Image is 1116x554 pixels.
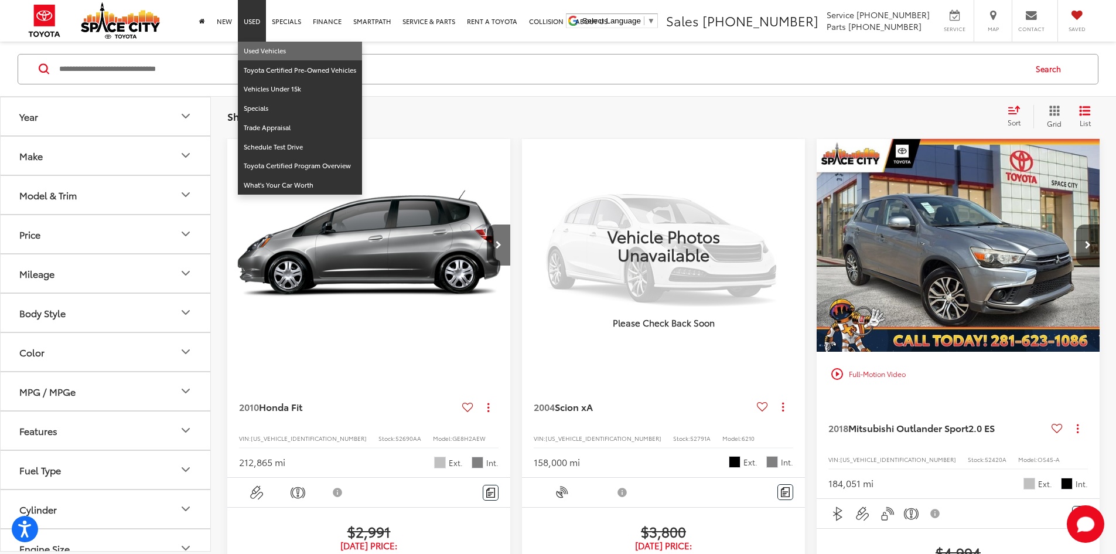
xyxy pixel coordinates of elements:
span: 2018 [828,421,848,434]
div: Make [179,148,193,162]
button: PricePrice [1,215,211,253]
span: [PHONE_NUMBER] [856,9,930,21]
span: 2010 [239,400,259,413]
input: Search by Make, Model, or Keyword [58,55,1025,83]
span: Int. [1076,478,1088,490]
div: MPG / MPGe [19,385,76,396]
button: View Disclaimer [595,480,651,505]
span: 52420A [985,455,1006,464]
span: [DATE] Price: [534,540,793,552]
button: Actions [1067,418,1088,439]
span: Service [827,9,854,21]
button: Fuel TypeFuel Type [1,450,211,488]
div: Year [19,110,38,121]
div: Mileage [179,266,193,280]
button: Select sort value [1002,104,1033,128]
span: dropdown dots [1077,424,1079,433]
span: Showing all 199 vehicles [227,108,344,123]
span: Alloy Silver Metallic [1023,478,1035,490]
span: 6210 [742,434,755,443]
div: 212,865 mi [239,456,285,469]
span: Select Language [582,16,641,25]
span: VIN: [534,434,545,443]
span: $3,800 [534,522,793,540]
div: Features [19,424,57,436]
span: Int. [486,457,499,468]
a: Schedule Test Drive [238,138,362,157]
div: Fuel Type [19,464,61,475]
span: Model: [1018,455,1037,464]
a: What's Your Car Worth [238,176,362,195]
span: Int. [781,457,793,468]
a: Select Language​ [582,16,655,25]
img: 2010 Honda Fit Base FWD [227,139,511,353]
span: 2.0 ES [968,421,995,434]
div: Model & Trim [19,189,77,200]
span: [US_VEHICLE_IDENTIFICATION_NUMBER] [545,434,661,443]
a: 2010 Honda Fit Base FWD2010 Honda Fit Base FWD2010 Honda Fit Base FWD2010 Honda Fit Base FWD [227,139,511,352]
a: Toyota Certified Program Overview [238,157,362,176]
span: Ext. [743,457,757,468]
span: [US_VEHICLE_IDENTIFICATION_NUMBER] [840,455,956,464]
div: 2010 Honda Fit Base 0 [227,139,511,352]
a: Vehicles Under 15k [238,80,362,99]
button: MakeMake [1,136,211,174]
img: Vehicle Photos Unavailable Please Check Back Soon [522,139,805,351]
button: Next image [487,225,510,266]
span: dropdown dots [487,403,489,412]
span: VIN: [828,455,840,464]
div: MPG / MPGe [179,384,193,398]
span: [PHONE_NUMBER] [702,11,818,30]
img: 2018 Mitsubishi Outlander Sport 2.0 ES 4x2 [816,139,1101,353]
img: Space City Toyota [81,2,160,39]
div: Cylinder [179,502,193,516]
img: Comments [781,487,790,497]
span: Contact [1018,25,1045,33]
a: 2018Mitsubishi Outlander Sport2.0 ES [828,422,1047,434]
span: VIN: [239,434,251,443]
span: 2004 [534,400,555,413]
div: Price [179,227,193,241]
img: Bluetooth® [831,507,845,521]
button: Search [1025,54,1078,83]
a: 2010Honda Fit [239,400,458,413]
div: Cylinder [19,503,57,514]
span: Black [1061,478,1073,490]
button: MPG / MPGeMPG / MPGe [1,372,211,410]
span: [PHONE_NUMBER] [848,21,922,32]
img: Aux Input [855,507,870,521]
span: [US_VEHICLE_IDENTIFICATION_NUMBER] [251,434,367,443]
div: Price [19,228,40,239]
div: Model & Trim [179,188,193,202]
button: Actions [478,397,499,417]
button: Actions [773,396,793,417]
span: Saved [1064,25,1090,33]
span: Stock: [378,434,395,443]
span: Parts [827,21,846,32]
button: Comments [483,485,499,501]
span: [DATE] Price: [239,540,499,552]
span: Service [941,25,968,33]
div: Features [179,423,193,437]
button: View Disclaimer [320,480,356,505]
span: 52690AA [395,434,421,443]
span: Storm Silver Metallic [434,457,446,468]
span: Grid [1047,118,1062,128]
button: Grid View [1033,104,1070,128]
button: View Disclaimer [926,501,946,526]
button: Comments [777,484,793,500]
span: Sort [1008,117,1021,127]
span: GE8H2AEW [452,434,486,443]
span: Stock: [968,455,985,464]
a: Used Vehicles [238,42,362,61]
div: Make [19,149,43,161]
span: Mitsubishi Outlander Sport [848,421,968,434]
span: Black Sand Pearl [729,456,740,468]
span: Dark Charcoal [766,456,778,468]
span: Stock: [673,434,690,443]
span: Map [980,25,1006,33]
div: Year [179,109,193,123]
button: Body StyleBody Style [1,293,211,331]
div: Engine Size [19,542,70,553]
button: FeaturesFeatures [1,411,211,449]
